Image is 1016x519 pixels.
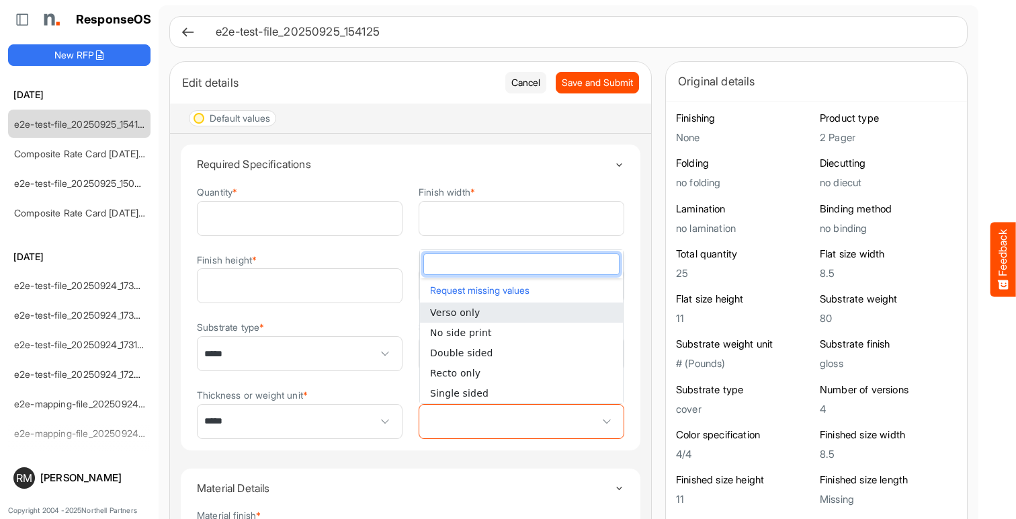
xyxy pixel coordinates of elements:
a: Composite Rate Card [DATE]_smaller [14,148,173,159]
span: Double sided [430,348,493,358]
div: Original details [678,72,955,91]
h5: 11 [676,313,813,324]
h6: Finished size length [820,473,957,487]
label: Unit of measure [419,255,493,265]
h6: [DATE] [8,249,151,264]
h6: Finished size height [676,473,813,487]
h6: Number of versions [820,383,957,397]
h5: no binding [820,223,957,234]
h6: Product type [820,112,957,125]
h6: Flat size height [676,292,813,306]
h4: Required Specifications [197,158,614,170]
span: Recto only [430,368,480,378]
span: RM [16,473,32,483]
h5: no lamination [676,223,813,234]
h6: Flat size width [820,247,957,261]
span: Save and Submit [562,75,633,90]
label: Substrate type [197,322,264,332]
button: Cancel [505,72,546,93]
label: Finish height [197,255,257,265]
h6: Total quantity [676,247,813,261]
a: e2e-test-file_20250924_173550 [14,280,151,291]
label: Printed sides [419,390,480,400]
a: Composite Rate Card [DATE]_smaller [14,207,173,218]
h5: Missing [820,493,957,505]
span: Verso only [430,307,480,318]
a: e2e-test-file_20250925_150856 [14,177,151,189]
h6: Finishing [676,112,813,125]
div: dropdownlist [419,249,624,404]
h5: 4 [820,403,957,415]
h5: gloss [820,358,957,369]
button: Feedback [990,223,1016,297]
h4: Material Details [197,482,614,494]
h5: no folding [676,177,813,188]
h6: Diecutting [820,157,957,170]
h1: ResponseOS [76,13,152,27]
h6: Folding [676,157,813,170]
h5: cover [676,403,813,415]
h6: e2e-test-file_20250925_154125 [216,26,945,38]
button: New RFP [8,44,151,66]
h5: 11 [676,493,813,505]
h5: 8.5 [820,448,957,460]
h5: 25 [676,268,813,279]
a: e2e-test-file_20250924_173139 [14,339,149,350]
span: Single sided [430,388,489,399]
button: Request missing values [427,282,616,299]
h6: Substrate type [676,383,813,397]
h5: 4/4 [676,448,813,460]
summary: Toggle content [197,145,624,184]
a: e2e-mapping-file_20250924_172830 [14,398,172,409]
h5: 8.5 [820,268,957,279]
button: Save and Submit Progress [556,72,639,93]
a: e2e-test-file_20250925_154125 [14,118,149,130]
h5: 2 Pager [820,132,957,143]
h6: Binding method [820,202,957,216]
h6: Color specification [676,428,813,442]
label: Finish width [419,187,475,197]
label: Thickness or weight unit [197,390,308,400]
a: e2e-test-file_20250924_173220 [14,309,151,321]
h6: Lamination [676,202,813,216]
a: e2e-test-file_20250924_172913 [14,368,149,380]
img: Northell [37,6,64,33]
label: Substrate thickness or weight [419,322,552,332]
h6: Substrate weight unit [676,337,813,351]
h6: Finished size width [820,428,957,442]
h5: # (Pounds) [676,358,813,369]
ul: popup [420,303,623,403]
summary: Toggle content [197,469,624,508]
h6: Substrate finish [820,337,957,351]
span: No side print [430,327,492,338]
h5: None [676,132,813,143]
input: dropdownlistfilter [424,254,619,274]
div: [PERSON_NAME] [40,473,145,483]
h6: Substrate weight [820,292,957,306]
h5: no diecut [820,177,957,188]
h6: [DATE] [8,87,151,102]
div: Default values [210,114,270,123]
label: Quantity [197,187,237,197]
h5: 80 [820,313,957,324]
div: Edit details [182,73,495,92]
